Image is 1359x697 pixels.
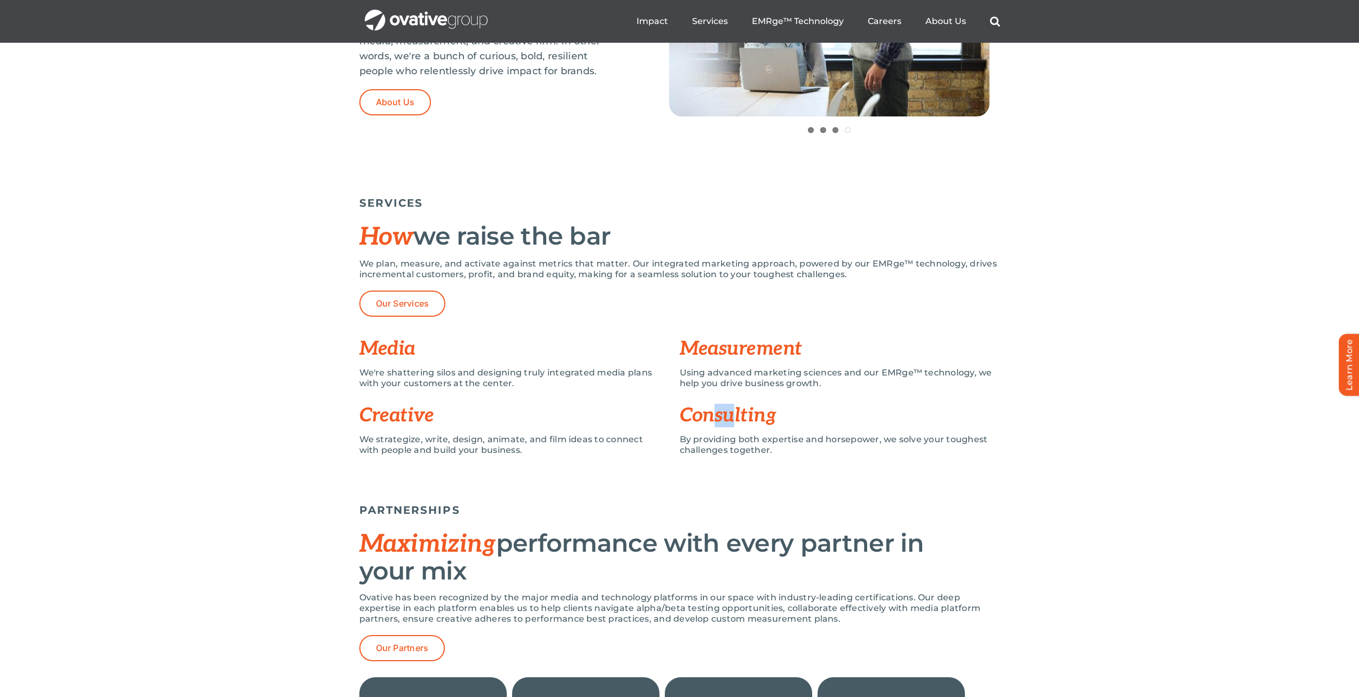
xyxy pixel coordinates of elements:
p: We plan, measure, and activate against metrics that matter. Our integrated marketing approach, po... [359,259,1000,280]
a: OG_Full_horizontal_WHT [365,9,488,19]
a: 3 [832,127,838,133]
a: Careers [868,16,901,27]
h2: performance with every partner in your mix [359,530,1000,584]
span: About Us [376,97,415,107]
p: By providing both expertise and horsepower, we solve your toughest challenges together. [680,434,1000,456]
h5: PARTNERSHIPS [359,504,1000,516]
h3: Media [359,338,680,359]
a: Our Services [359,291,446,317]
p: Ovative Group is an independent, digital-first media, measurement, and creative firm. In other wo... [359,19,616,79]
span: How [359,222,414,252]
span: Maximizing [359,529,496,559]
nav: Menu [637,4,1000,38]
span: Our Partners [376,643,429,653]
a: Search [990,16,1000,27]
a: About Us [925,16,966,27]
h3: Creative [359,405,680,426]
a: 4 [845,127,851,133]
p: Ovative has been recognized by the major media and technology platforms in our space with industr... [359,592,1000,624]
a: Our Partners [359,635,445,661]
a: 2 [820,127,826,133]
a: EMRge™ Technology [752,16,844,27]
p: We're shattering silos and designing truly integrated media plans with your customers at the center. [359,367,664,389]
h3: Measurement [680,338,1000,359]
span: Our Services [376,299,429,309]
p: We strategize, write, design, animate, and film ideas to connect with people and build your busin... [359,434,664,456]
h5: SERVICES [359,197,1000,209]
a: Services [692,16,728,27]
a: Impact [637,16,668,27]
h2: we raise the bar [359,223,1000,250]
a: 1 [808,127,814,133]
p: Using advanced marketing sciences and our EMRge™ technology, we help you drive business growth. [680,367,1000,389]
h3: Consulting [680,405,1000,426]
a: About Us [359,89,431,115]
